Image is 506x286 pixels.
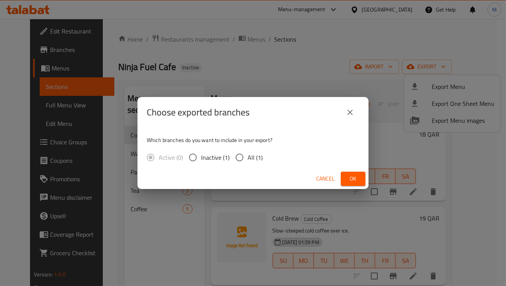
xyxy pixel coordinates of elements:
span: Active (0) [159,153,183,162]
button: close [341,103,359,122]
span: Cancel [316,174,335,184]
span: Ok [347,174,359,184]
span: All (1) [248,153,263,162]
h2: Choose exported branches [147,106,250,119]
button: Cancel [313,172,338,186]
p: Which branches do you want to include in your export? [147,136,359,144]
button: Ok [341,172,365,186]
span: Inactive (1) [201,153,230,162]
